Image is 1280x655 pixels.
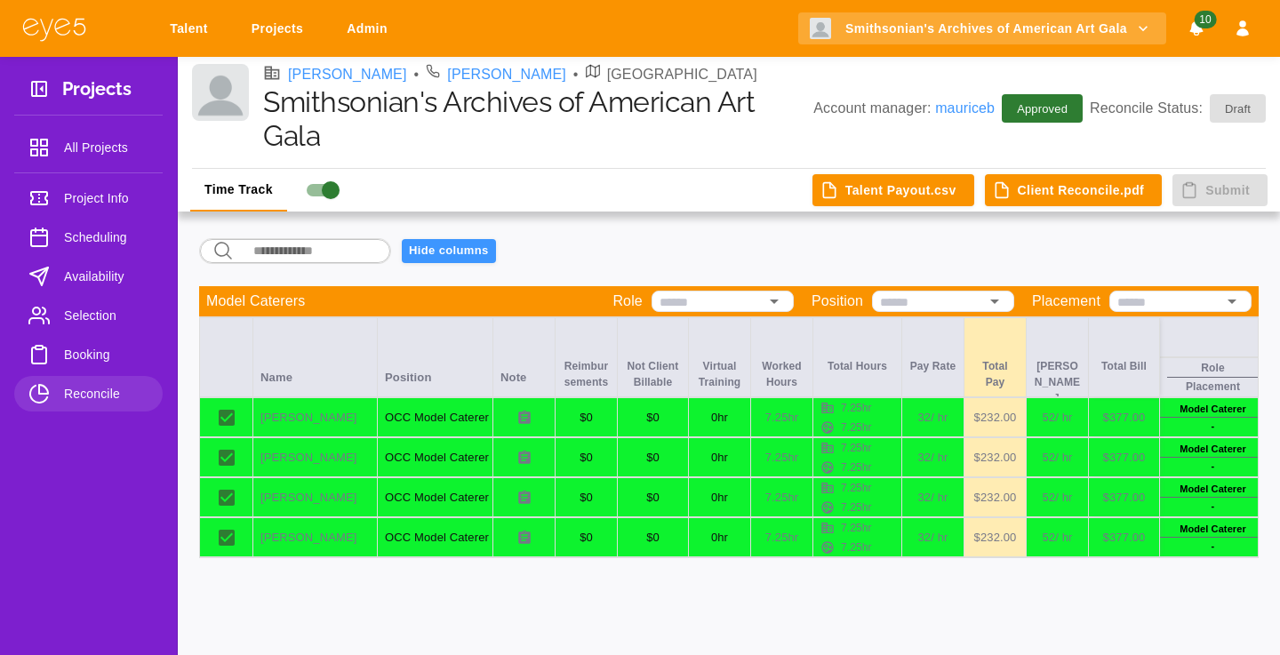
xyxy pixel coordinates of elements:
[1180,521,1246,536] p: Model Caterer
[64,137,148,158] span: All Projects
[1212,499,1215,514] p: -
[385,409,485,427] p: OCC Model Caterer
[260,409,370,427] p: [PERSON_NAME]
[14,376,163,411] a: Reconcile
[64,227,148,248] span: Scheduling
[758,449,805,467] p: 7.25 hr
[335,12,405,45] a: Admin
[1096,529,1152,547] p: $ 377.00
[696,409,743,427] p: 0 hr
[985,174,1163,207] button: Client Reconcile.pdf
[798,12,1166,45] button: Smithsonian's Archives of American Art Gala
[758,489,805,507] p: 7.25 hr
[414,64,420,85] li: •
[696,529,743,547] p: 0 hr
[1180,441,1246,456] p: Model Caterer
[1090,94,1266,123] p: Reconcile Status:
[696,489,743,507] p: 0 hr
[1096,449,1152,467] p: $ 377.00
[909,449,956,467] p: 32 / hr
[64,344,148,365] span: Booking
[810,18,831,39] img: Client logo
[402,239,496,263] button: Hide columns
[1034,358,1081,396] p: [PERSON_NAME]
[841,459,872,475] p: 7.25 hr
[1220,289,1244,314] button: Open
[14,180,163,216] a: Project Info
[493,317,556,397] div: Note
[1034,489,1081,507] p: 52 / hr
[447,64,566,85] a: [PERSON_NAME]
[64,188,148,209] span: Project Info
[1096,358,1152,374] p: Total Bill
[972,409,1019,427] p: $ 232.00
[625,409,681,427] p: $ 0
[64,305,148,326] span: Selection
[982,289,1007,314] button: Open
[972,358,1019,390] p: Total Pay
[1186,379,1240,395] p: Placement
[1096,409,1152,427] p: $ 377.00
[909,358,956,374] p: Pay Rate
[1212,459,1215,474] p: -
[62,78,132,106] h3: Projects
[64,383,148,404] span: Reconcile
[158,12,226,45] a: Talent
[841,439,872,455] p: 7.25 hr
[696,358,743,390] p: Virtual Training
[813,98,995,119] p: Account manager:
[385,449,485,467] p: OCC Model Caterer
[563,409,610,427] p: $ 0
[1034,449,1081,467] p: 52 / hr
[841,519,872,535] p: 7.25 hr
[240,12,321,45] a: Projects
[1032,291,1100,312] p: Placement
[972,489,1019,507] p: $ 232.00
[972,449,1019,467] p: $ 232.00
[1180,401,1246,416] p: Model Caterer
[625,358,681,390] p: Not Client Billable
[14,220,163,255] a: Scheduling
[1194,11,1216,28] span: 10
[288,64,407,85] a: [PERSON_NAME]
[762,289,787,314] button: Open
[972,529,1019,547] p: $ 232.00
[385,489,485,507] p: OCC Model Caterer
[1212,419,1215,434] p: -
[696,449,743,467] p: 0 hr
[64,266,148,287] span: Availability
[263,85,813,154] h1: Smithsonian's Archives of American Art Gala
[573,64,579,85] li: •
[612,291,643,312] p: Role
[260,489,370,507] p: [PERSON_NAME]
[841,539,872,555] p: 7.25 hr
[758,529,805,547] p: 7.25 hr
[758,409,805,427] p: 7.25 hr
[14,337,163,372] a: Booking
[812,174,974,207] button: Talent Payout.csv
[563,489,610,507] p: $ 0
[192,64,249,121] img: Client logo
[625,489,681,507] p: $ 0
[1006,100,1078,118] span: Approved
[812,291,863,312] p: Position
[1034,409,1081,427] p: 52 / hr
[1212,539,1215,554] p: -
[909,529,956,547] p: 32 / hr
[21,16,87,42] img: eye5
[607,64,757,85] p: [GEOGRAPHIC_DATA]
[841,499,872,515] p: 7.25 hr
[625,529,681,547] p: $ 0
[378,317,493,397] div: Position
[820,358,894,374] p: Total Hours
[253,317,378,397] div: Name
[1214,100,1261,118] span: Draft
[1180,12,1212,45] button: Notifications
[206,291,305,312] p: Model Caterers
[14,130,163,165] a: All Projects
[1034,529,1081,547] p: 52 / hr
[385,529,485,547] p: OCC Model Caterer
[841,399,872,415] p: 7.25 hr
[1180,481,1246,496] p: Model Caterer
